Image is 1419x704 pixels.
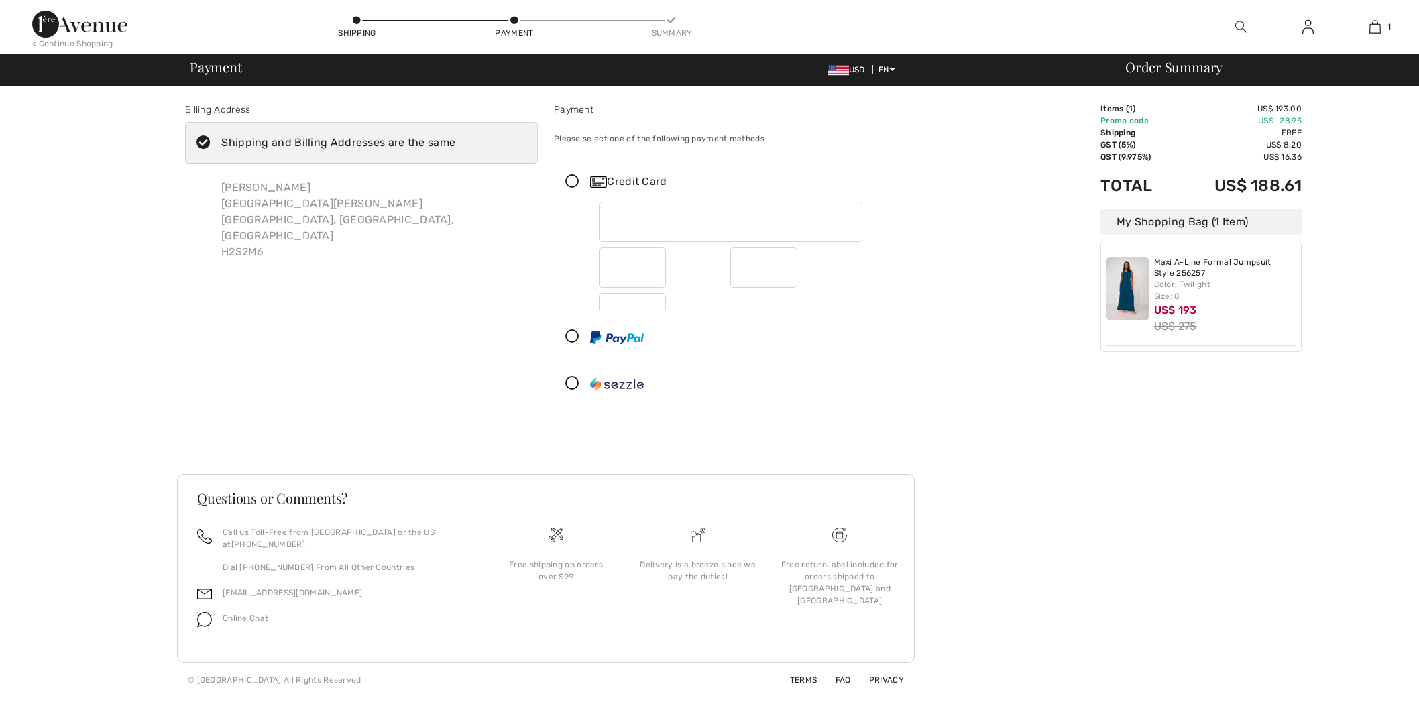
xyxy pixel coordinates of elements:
[590,377,644,391] img: Sezzle
[638,559,758,583] div: Delivery is a breeze since we pay the duties!
[1106,257,1149,320] img: Maxi A-Line Formal Jumpsuit Style 256257
[1154,278,1296,302] div: Color: Twilight Size: 8
[878,65,895,74] span: EN
[590,331,644,343] img: PayPal
[691,528,705,542] img: Delivery is a breeze since we pay the duties!
[1302,19,1314,35] img: My Info
[590,174,897,190] div: Credit Card
[1154,257,1296,278] a: Maxi A-Line Formal Jumpsuit Style 256257
[819,675,851,685] a: FAQ
[1154,320,1197,333] s: US$ 275
[1100,209,1302,235] div: My Shopping Bag (1 Item)
[1176,127,1302,139] td: Free
[1235,19,1247,35] img: search the website
[1176,163,1302,209] td: US$ 188.61
[1100,163,1176,209] td: Total
[1109,60,1411,74] div: Order Summary
[197,612,212,627] img: chat
[1342,19,1408,35] a: 1
[1129,104,1133,113] span: 1
[1176,115,1302,127] td: US$ -28.95
[223,588,362,597] a: [EMAIL_ADDRESS][DOMAIN_NAME]
[828,65,870,74] span: USD
[188,674,361,686] div: © [GEOGRAPHIC_DATA] All Rights Reserved
[32,38,113,50] div: < Continue Shopping
[1100,103,1176,115] td: Items ( )
[223,561,469,573] p: Dial [PHONE_NUMBER] From All Other Countries
[1369,19,1381,35] img: My Bag
[1100,115,1176,127] td: Promo code
[223,613,268,623] span: Online Chat
[494,27,534,39] div: Payment
[779,559,900,607] div: Free return label included for orders shipped to [GEOGRAPHIC_DATA] and [GEOGRAPHIC_DATA]
[1176,103,1302,115] td: US$ 193.00
[197,529,212,544] img: call
[221,135,455,151] div: Shipping and Billing Addresses are the same
[1176,139,1302,151] td: US$ 8.20
[32,11,127,38] img: 1ère Avenue
[197,587,212,601] img: email
[1100,151,1176,163] td: QST (9.975%)
[554,122,907,156] div: Please select one of the following payment methods
[496,559,616,583] div: Free shipping on orders over $99
[1176,151,1302,163] td: US$ 16.36
[337,27,378,39] div: Shipping
[185,103,538,117] div: Billing Address
[1387,21,1391,33] span: 1
[231,540,305,549] a: [PHONE_NUMBER]
[223,526,469,550] p: Call us Toll-Free from [GEOGRAPHIC_DATA] or the US at
[590,176,607,188] img: Credit Card
[197,491,895,505] h3: Questions or Comments?
[832,528,847,542] img: Free shipping on orders over $99
[774,675,817,685] a: Terms
[1100,127,1176,139] td: Shipping
[211,169,538,271] div: [PERSON_NAME] [GEOGRAPHIC_DATA][PERSON_NAME] [GEOGRAPHIC_DATA], [GEOGRAPHIC_DATA], [GEOGRAPHIC_DA...
[1292,19,1324,36] a: Sign In
[652,27,692,39] div: Summary
[1154,304,1197,316] span: US$ 193
[1100,139,1176,151] td: GST (5%)
[190,60,241,74] span: Payment
[828,65,849,76] img: US Dollar
[853,675,904,685] a: Privacy
[549,528,563,542] img: Free shipping on orders over $99
[554,103,907,117] div: Payment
